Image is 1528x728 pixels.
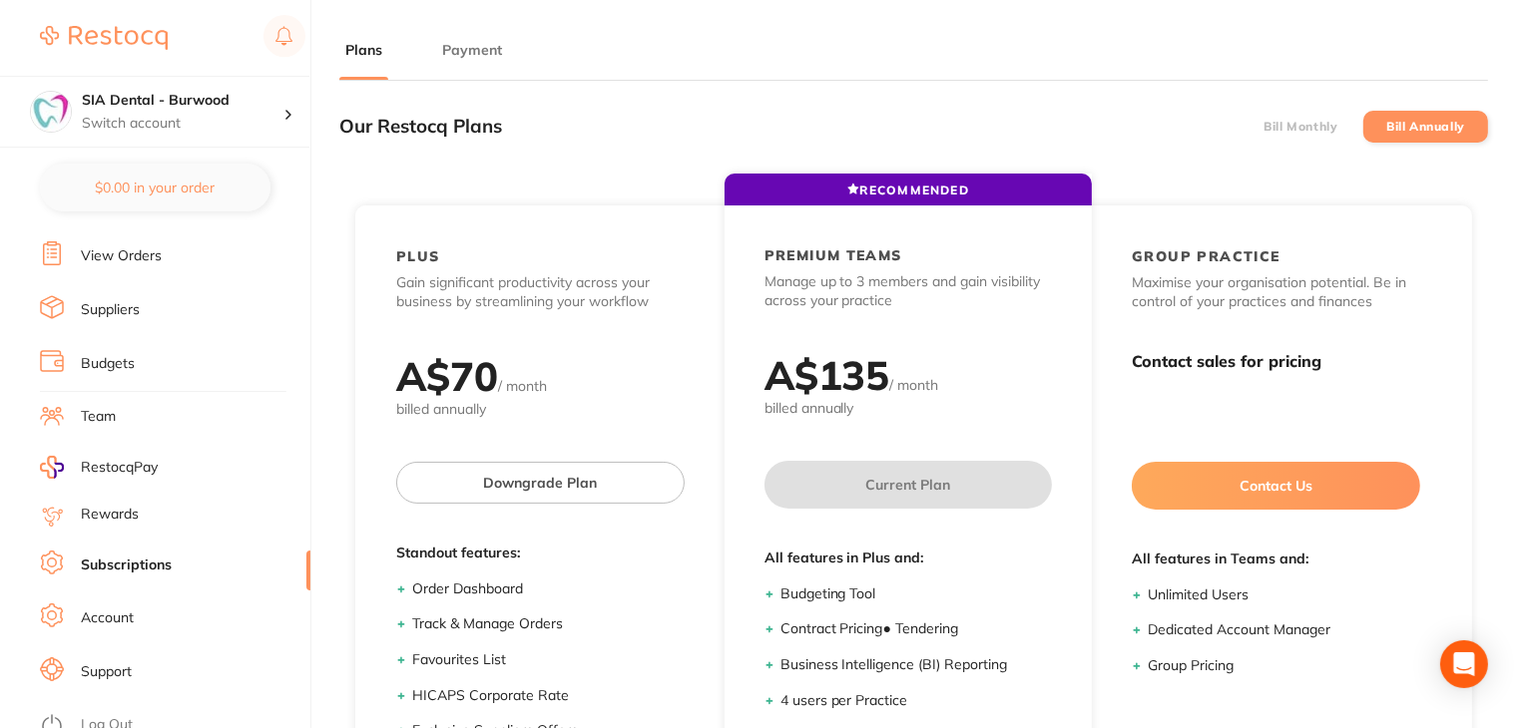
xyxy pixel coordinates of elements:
[40,456,64,479] img: RestocqPay
[498,377,547,395] span: / month
[1148,656,1420,676] li: Group Pricing
[847,182,969,197] span: RECOMMENDED
[412,650,685,670] li: Favourites List
[396,351,498,401] h2: A$ 70
[780,619,1053,639] li: Contract Pricing ● Tendering
[412,614,685,634] li: Track & Manage Orders
[82,114,283,134] p: Switch account
[81,300,140,320] a: Suppliers
[81,246,162,266] a: View Orders
[339,116,502,138] h3: Our Restocq Plans
[81,608,134,628] a: Account
[1132,352,1420,371] h3: Contact sales for pricing
[412,686,685,706] li: HICAPS Corporate Rate
[396,544,685,563] span: Standout features:
[396,273,685,312] p: Gain significant productivity across your business by streamlining your workflow
[31,92,71,132] img: SIA Dental - Burwood
[1132,273,1420,312] p: Maximise your organisation potential. Be in control of your practices and finances
[81,555,172,575] a: Subscriptions
[81,354,135,374] a: Budgets
[1440,640,1488,688] div: Open Intercom Messenger
[780,691,1053,711] li: 4 users per Practice
[1386,120,1465,134] label: Bill Annually
[764,272,1053,311] p: Manage up to 3 members and gain visibility across your practice
[1132,462,1420,510] button: Contact Us
[81,505,139,525] a: Rewards
[1132,549,1420,569] span: All features in Teams and:
[396,400,685,420] span: billed annually
[40,456,158,479] a: RestocqPay
[764,350,890,400] h2: A$ 135
[764,399,1053,419] span: billed annually
[1264,120,1337,134] label: Bill Monthly
[339,41,388,60] button: Plans
[40,15,168,61] a: Restocq Logo
[396,247,440,265] h2: PLUS
[436,41,508,60] button: Payment
[1148,620,1420,640] li: Dedicated Account Manager
[764,548,1053,568] span: All features in Plus and:
[81,662,132,682] a: Support
[82,91,283,111] h4: SIA Dental - Burwood
[1132,247,1280,265] h2: GROUP PRACTICE
[40,26,168,50] img: Restocq Logo
[81,407,116,427] a: Team
[40,164,270,211] button: $0.00 in your order
[1148,585,1420,605] li: Unlimited Users
[764,461,1053,509] button: Current Plan
[412,579,685,599] li: Order Dashboard
[764,246,902,264] h2: PREMIUM TEAMS
[890,376,939,394] span: / month
[780,655,1053,675] li: Business Intelligence (BI) Reporting
[780,584,1053,604] li: Budgeting Tool
[81,458,158,478] span: RestocqPay
[396,462,685,504] button: Downgrade Plan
